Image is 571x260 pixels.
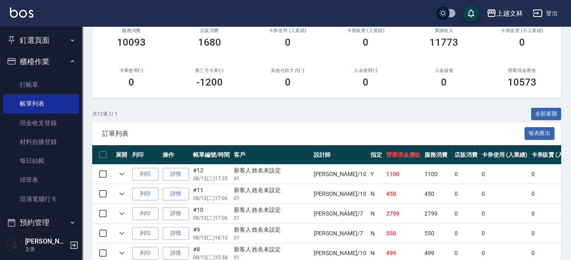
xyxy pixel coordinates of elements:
[415,68,473,73] h2: 入金儲值
[531,108,562,121] button: 全部展開
[180,28,239,33] h2: 店販消費
[128,77,134,88] h3: 0
[163,227,189,240] a: 詳情
[3,190,79,209] a: 現場電腦打卡
[368,184,384,204] td: N
[529,6,561,21] button: 登出
[163,188,189,200] a: 詳情
[384,165,423,184] td: 1100
[384,204,423,223] td: 2799
[25,237,67,246] h5: [PERSON_NAME]
[3,114,79,132] a: 現金收支登錄
[441,77,447,88] h3: 0
[3,75,79,94] a: 打帳單
[180,68,239,73] h2: 第三方卡券(-)
[3,151,79,170] a: 每日結帳
[191,165,232,184] td: #12
[422,165,452,184] td: 1100
[3,51,79,72] button: 櫃檯作業
[336,28,395,33] h2: 卡券販賣 (入業績)
[234,166,310,175] div: 新客人 姓名未設定
[384,184,423,204] td: 450
[234,245,310,254] div: 新客人 姓名未設定
[493,68,551,73] h2: 營業現金應收
[312,165,368,184] td: [PERSON_NAME] /10
[196,77,223,88] h3: -1200
[163,207,189,220] a: 詳情
[116,247,128,259] button: expand row
[480,204,529,223] td: 0
[524,127,555,140] button: 報表匯出
[234,175,310,182] p: 01
[384,224,423,243] td: 550
[193,214,230,222] p: 08/12 (二) 17:06
[422,224,452,243] td: 550
[193,195,230,202] p: 08/12 (二) 17:06
[368,224,384,243] td: N
[193,234,230,241] p: 08/12 (二) 16:10
[92,110,118,118] p: 共 12 筆, 1 / 1
[480,145,529,165] th: 卡券使用 (入業績)
[116,207,128,220] button: expand row
[117,37,146,48] h3: 10093
[234,225,310,234] div: 新客人 姓名未設定
[312,145,368,165] th: 設計師
[191,224,232,243] td: #9
[132,168,158,181] button: 列印
[116,188,128,200] button: expand row
[285,37,291,48] h3: 0
[480,224,529,243] td: 0
[191,204,232,223] td: #10
[508,77,536,88] h3: 10573
[452,165,480,184] td: 0
[524,129,555,137] a: 報表匯出
[312,184,368,204] td: [PERSON_NAME] /10
[422,145,452,165] th: 服務消費
[102,28,161,33] h3: 服務消費
[452,204,480,223] td: 0
[198,37,221,48] h3: 1680
[415,28,473,33] h2: 業績收入
[3,170,79,189] a: 排班表
[480,165,529,184] td: 0
[132,227,158,240] button: 列印
[312,224,368,243] td: [PERSON_NAME] /7
[3,30,79,51] button: 釘選頁面
[234,214,310,222] p: 01
[336,68,395,73] h2: 入金使用(-)
[384,145,423,165] th: 營業現金應收
[3,212,79,233] button: 預約管理
[422,184,452,204] td: 450
[116,227,128,239] button: expand row
[429,37,458,48] h3: 11773
[363,37,368,48] h3: 0
[234,195,310,202] p: 01
[114,145,130,165] th: 展開
[312,204,368,223] td: [PERSON_NAME] /7
[368,204,384,223] td: N
[102,130,524,138] span: 訂單列表
[363,77,368,88] h3: 0
[234,186,310,195] div: 新客人 姓名未設定
[25,246,67,253] p: 主管
[102,68,161,73] h2: 卡券使用(-)
[132,247,158,260] button: 列印
[234,206,310,214] div: 新客人 姓名未設定
[480,184,529,204] td: 0
[368,165,384,184] td: Y
[259,68,317,73] h2: 其他付款方式(-)
[3,94,79,113] a: 帳單列表
[493,28,551,33] h2: 卡券販賣 (不入業績)
[132,188,158,200] button: 列印
[234,234,310,241] p: 01
[132,207,158,220] button: 列印
[483,5,526,22] button: 上越文林
[285,77,291,88] h3: 0
[3,132,79,151] a: 材料自購登錄
[161,145,191,165] th: 操作
[130,145,161,165] th: 列印
[496,8,523,19] div: 上越文林
[519,37,525,48] h3: 0
[232,145,312,165] th: 客戶
[422,204,452,223] td: 2799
